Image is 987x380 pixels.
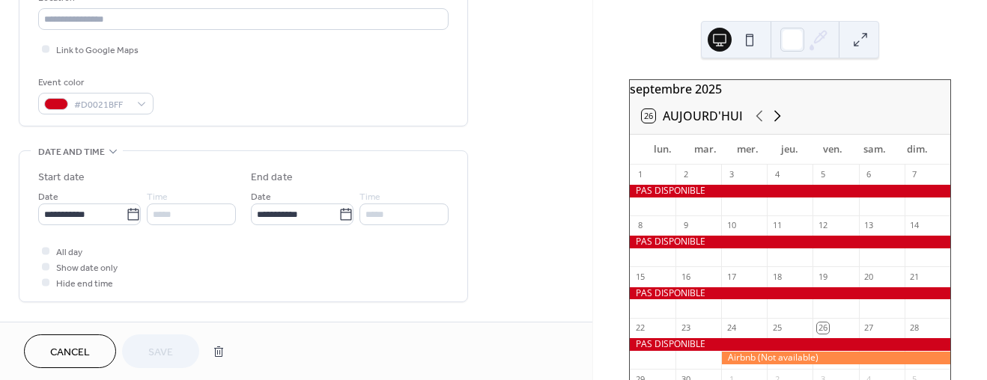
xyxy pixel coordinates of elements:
[909,169,920,180] div: 7
[38,144,105,160] span: Date and time
[630,80,950,98] div: septembre 2025
[634,169,646,180] div: 1
[38,170,85,186] div: Start date
[854,135,896,165] div: sam.
[56,260,118,276] span: Show date only
[56,276,113,292] span: Hide end time
[251,189,271,205] span: Date
[909,220,920,231] div: 14
[817,322,828,334] div: 26
[634,271,646,282] div: 15
[863,220,875,231] div: 13
[817,169,828,180] div: 5
[680,322,691,334] div: 23
[909,271,920,282] div: 21
[642,135,684,165] div: lun.
[726,220,737,231] div: 10
[634,220,646,231] div: 8
[771,220,783,231] div: 11
[863,322,875,334] div: 27
[680,271,691,282] div: 16
[50,345,90,361] span: Cancel
[147,189,168,205] span: Time
[726,135,769,165] div: mer.
[38,75,151,91] div: Event color
[896,135,938,165] div: dim.
[630,236,950,248] div: PAS DISPONIBLE
[726,271,737,282] div: 17
[771,271,783,282] div: 18
[863,271,875,282] div: 20
[680,169,691,180] div: 2
[817,220,828,231] div: 12
[38,320,118,336] span: Recurring event
[680,220,691,231] div: 9
[684,135,726,165] div: mar.
[817,271,828,282] div: 19
[726,322,737,334] div: 24
[769,135,812,165] div: jeu.
[771,169,783,180] div: 4
[863,169,875,180] div: 6
[359,189,380,205] span: Time
[630,338,950,351] div: PAS DISPONIBLE
[909,322,920,334] div: 28
[630,287,950,300] div: PAS DISPONIBLE
[56,43,139,58] span: Link to Google Maps
[74,97,130,113] span: #D0021BFF
[811,135,854,165] div: ven.
[721,352,950,364] div: Airbnb (Not available)
[251,170,293,186] div: End date
[56,245,82,260] span: All day
[38,189,58,205] span: Date
[726,169,737,180] div: 3
[630,185,950,197] div: PAS DISPONIBLE
[634,322,646,334] div: 22
[637,105,748,126] button: 26Aujourd'hui
[771,322,783,334] div: 25
[24,334,116,368] button: Cancel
